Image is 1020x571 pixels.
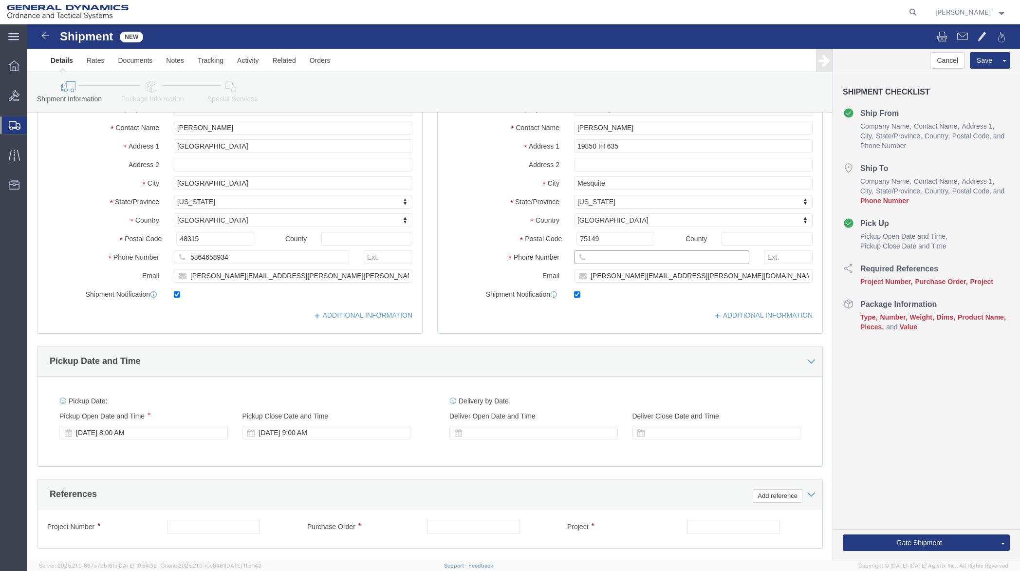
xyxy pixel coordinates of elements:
[225,563,261,569] span: [DATE] 11:51:43
[7,5,129,19] img: logo
[39,563,157,569] span: Server: 2025.21.0-667a72bf6fa
[117,563,157,569] span: [DATE] 10:54:32
[468,563,493,569] a: Feedback
[161,563,261,569] span: Client: 2025.21.0-f0c8481
[444,563,468,569] a: Support
[935,7,991,18] span: Mariano Maldonado
[858,562,1008,570] span: Copyright © [DATE]-[DATE] Agistix Inc., All Rights Reserved
[935,6,1007,18] button: [PERSON_NAME]
[27,24,1020,561] iframe: FS Legacy Container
